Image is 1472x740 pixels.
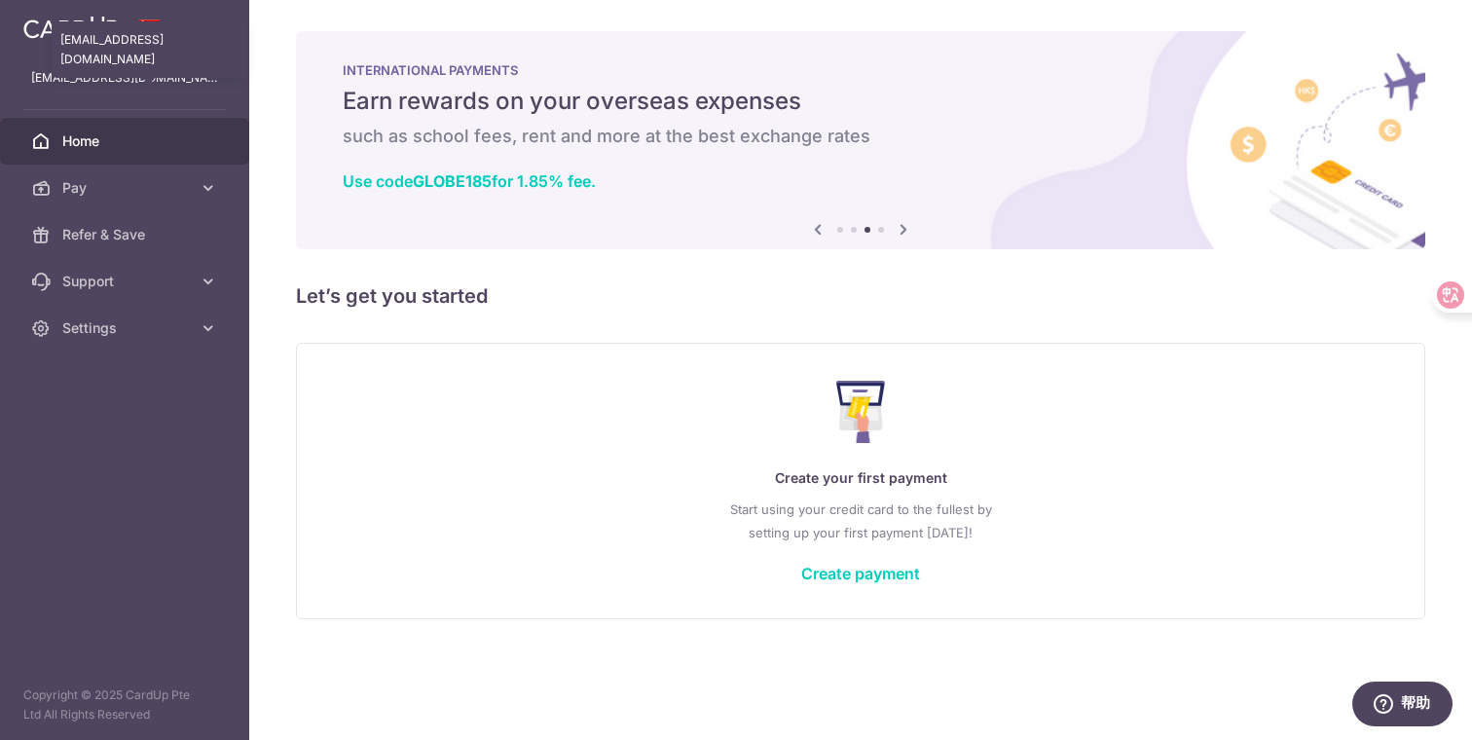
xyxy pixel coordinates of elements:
span: Settings [62,318,191,338]
iframe: 打开一个小组件，您可以在其中找到更多信息 [1351,682,1453,730]
img: Make Payment [836,381,886,443]
p: INTERNATIONAL PAYMENTS [343,62,1379,78]
img: International Payment Banner [296,31,1425,249]
a: Use codeGLOBE185for 1.85% fee. [343,171,596,191]
span: Support [62,272,191,291]
h5: Earn rewards on your overseas expenses [343,86,1379,117]
span: Pay [62,178,191,198]
h6: such as school fees, rent and more at the best exchange rates [343,125,1379,148]
a: Create payment [801,564,920,583]
p: [EMAIL_ADDRESS][DOMAIN_NAME] [31,68,218,88]
span: Home [62,131,191,151]
img: CardUp [23,16,119,39]
span: Refer & Save [62,225,191,244]
div: [EMAIL_ADDRESS][DOMAIN_NAME] [52,21,246,78]
h5: Let’s get you started [296,280,1425,312]
b: GLOBE185 [413,171,492,191]
p: Start using your credit card to the fullest by setting up your first payment [DATE]! [336,498,1385,544]
p: Create your first payment [336,466,1385,490]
